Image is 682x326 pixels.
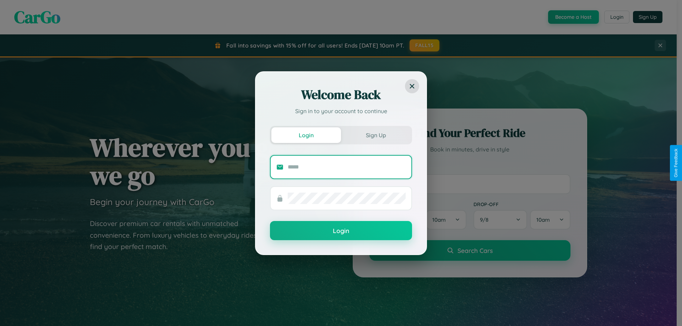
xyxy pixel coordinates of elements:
[270,107,412,115] p: Sign in to your account to continue
[270,221,412,240] button: Login
[271,127,341,143] button: Login
[341,127,411,143] button: Sign Up
[270,86,412,103] h2: Welcome Back
[673,149,678,177] div: Give Feedback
